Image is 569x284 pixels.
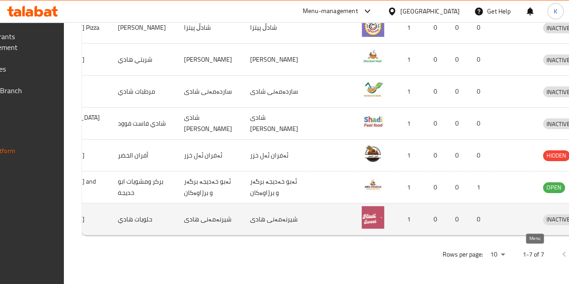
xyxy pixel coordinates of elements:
[177,108,243,140] td: شادی [PERSON_NAME]
[554,6,557,16] span: K
[111,140,177,171] td: أفران الخضر
[362,46,384,69] img: Sharbati Hadi
[470,76,491,108] td: 0
[426,171,448,203] td: 0
[543,182,565,193] span: OPEN
[243,140,309,171] td: ئەفران ئەل خزر
[395,171,426,203] td: 1
[243,203,309,235] td: شیرنەمەنی هادی
[243,171,309,203] td: ئەبو خەدیجە برگەر و برژاوەکان
[470,44,491,76] td: 0
[470,108,491,140] td: 0
[111,12,177,44] td: [PERSON_NAME]
[395,76,426,108] td: 1
[243,12,309,44] td: شادڵ پیتزا
[470,171,491,203] td: 1
[448,140,470,171] td: 0
[470,140,491,171] td: 0
[395,140,426,171] td: 1
[243,44,309,76] td: [PERSON_NAME]
[523,249,544,260] p: 1-7 of 7
[177,76,243,108] td: ساردەمەنی شادی
[362,206,384,229] img: Hadi Sweet
[177,203,243,235] td: شیرنەمەنی هادی
[362,142,384,165] img: Afran AlKhadir
[362,174,384,197] img: Abo Khadija Burger and Grill
[111,76,177,108] td: مرطبات شادي
[470,12,491,44] td: 0
[111,44,177,76] td: شربتي هادي
[362,14,384,37] img: Shadil Pizza
[303,6,358,17] div: Menu-management
[395,12,426,44] td: 1
[448,76,470,108] td: 0
[243,108,309,140] td: شادی [PERSON_NAME]
[426,108,448,140] td: 0
[448,12,470,44] td: 0
[426,44,448,76] td: 0
[448,44,470,76] td: 0
[243,76,309,108] td: ساردەمەنی شادی
[177,140,243,171] td: ئەفران ئەل خزر
[426,76,448,108] td: 0
[111,171,177,203] td: بركر ومشويات ابو خديجة
[177,171,243,203] td: ئەبو خەدیجە برگەر و برژاوەکان
[426,12,448,44] td: 0
[487,248,508,261] div: Rows per page:
[177,44,243,76] td: [PERSON_NAME]
[470,203,491,235] td: 0
[448,108,470,140] td: 0
[111,203,177,235] td: حلويات هادي
[543,182,565,193] div: OPEN
[177,12,243,44] td: شادڵ پیتزا
[111,108,177,140] td: شادي فاست فوود
[395,203,426,235] td: 1
[362,78,384,101] img: Sardamani Shadi
[400,6,460,16] div: [GEOGRAPHIC_DATA]
[362,110,384,133] img: Shadi Fast food
[448,203,470,235] td: 0
[395,108,426,140] td: 1
[395,44,426,76] td: 1
[426,203,448,235] td: 0
[448,171,470,203] td: 0
[426,140,448,171] td: 0
[443,249,483,260] p: Rows per page:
